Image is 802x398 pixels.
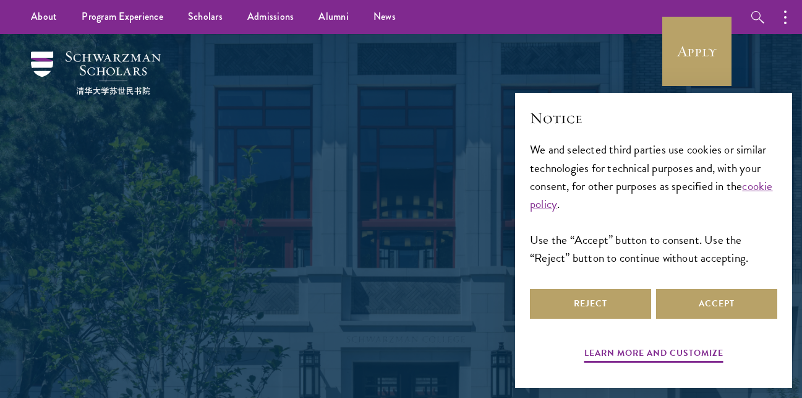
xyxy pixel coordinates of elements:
h2: Notice [530,108,777,129]
button: Reject [530,289,651,319]
a: Apply [662,17,732,86]
button: Accept [656,289,777,319]
img: Schwarzman Scholars [31,51,161,95]
button: Learn more and customize [584,345,723,365]
div: We and selected third parties use cookies or similar technologies for technical purposes and, wit... [530,141,777,266]
a: cookie policy [530,177,773,213]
